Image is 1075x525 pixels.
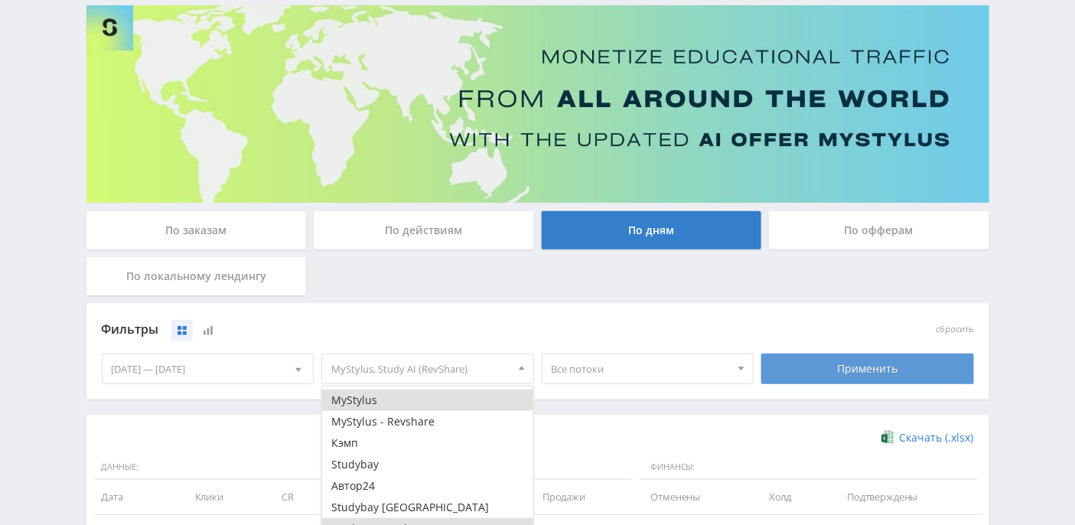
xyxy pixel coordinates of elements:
[86,5,989,203] img: Banner
[881,429,894,445] img: xlsx
[180,480,267,514] td: Клики
[552,354,731,383] span: Все потоки
[322,432,533,454] button: Кэмп
[94,480,180,514] td: Дата
[314,211,534,249] div: По действиям
[331,354,510,383] span: MyStylus, Study AI (RevShare)
[640,455,978,481] span: Финансы:
[542,211,762,249] div: По дням
[900,432,974,444] span: Скачать (.xlsx)
[94,455,441,481] span: Данные:
[86,257,307,295] div: По локальному лендингу
[527,480,635,514] td: Продажи
[86,211,307,249] div: По заказам
[322,454,533,475] button: Studybay
[881,430,973,445] a: Скачать (.xlsx)
[103,354,314,383] div: [DATE] — [DATE]
[322,497,533,518] button: Studybay [GEOGRAPHIC_DATA]
[769,211,989,249] div: По офферам
[761,354,974,384] div: Применить
[636,480,754,514] td: Отменены
[322,475,533,497] button: Автор24
[102,318,754,341] div: Фильтры
[322,390,533,411] button: MyStylus
[937,324,974,334] button: сбросить
[754,480,832,514] td: Холд
[267,480,365,514] td: CR
[832,480,981,514] td: Подтверждены
[322,411,533,432] button: MyStylus - Revshare
[448,455,632,481] span: Действия:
